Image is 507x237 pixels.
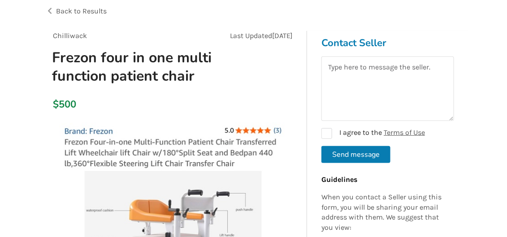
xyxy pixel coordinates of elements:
button: Send message [321,146,390,163]
span: Chilliwack [53,31,87,40]
span: Back to Results [56,7,107,15]
p: When you contact a Seller using this form, you will be sharing your email address with them. We s... [321,192,450,233]
span: Last Updated [230,31,272,40]
span: [DATE] [272,31,293,40]
label: I agree to the [321,128,425,139]
b: Guidelines [321,175,357,184]
h3: Contact Seller [321,37,454,49]
h1: Frezon four in one multi function patient chair [45,48,220,85]
div: $500 [53,98,54,111]
a: Terms of Use [384,128,425,137]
